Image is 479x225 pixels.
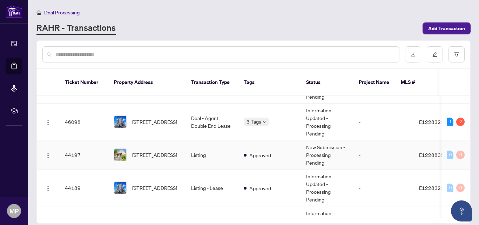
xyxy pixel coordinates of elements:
[411,52,416,57] span: download
[6,5,22,18] img: logo
[249,184,271,192] span: Approved
[114,182,126,194] img: thumbnail-img
[451,200,472,221] button: Open asap
[45,186,51,191] img: Logo
[185,104,238,140] td: Deal - Agent Double End Lease
[353,170,413,206] td: -
[432,52,437,57] span: edit
[456,151,465,159] div: 0
[185,140,238,170] td: Listing
[249,151,271,159] span: Approved
[263,120,266,124] span: down
[42,149,54,160] button: Logo
[132,151,177,159] span: [STREET_ADDRESS]
[42,182,54,193] button: Logo
[447,151,453,159] div: 0
[428,23,465,34] span: Add Transaction
[301,69,353,96] th: Status
[59,170,108,206] td: 44189
[59,140,108,170] td: 44197
[419,119,447,125] span: E12283217
[423,22,471,34] button: Add Transaction
[132,184,177,192] span: [STREET_ADDRESS]
[45,153,51,158] img: Logo
[238,69,301,96] th: Tags
[114,116,126,128] img: thumbnail-img
[247,118,261,126] span: 3 Tags
[301,140,353,170] td: New Submission - Processing Pending
[353,140,413,170] td: -
[419,185,447,191] span: E12283217
[301,170,353,206] td: Information Updated - Processing Pending
[405,46,421,62] button: download
[419,152,447,158] span: E12288352
[36,10,41,15] span: home
[36,22,116,35] a: RAHR - Transactions
[185,69,238,96] th: Transaction Type
[447,184,453,192] div: 0
[59,69,108,96] th: Ticket Number
[42,116,54,127] button: Logo
[9,206,19,216] span: MP
[427,46,443,62] button: edit
[108,69,185,96] th: Property Address
[185,170,238,206] td: Listing - Lease
[301,104,353,140] td: Information Updated - Processing Pending
[456,184,465,192] div: 0
[59,104,108,140] td: 46098
[447,118,453,126] div: 1
[454,52,459,57] span: filter
[44,9,80,16] span: Deal Processing
[353,104,413,140] td: -
[395,69,437,96] th: MLS #
[456,118,465,126] div: 2
[45,120,51,125] img: Logo
[448,46,465,62] button: filter
[353,69,395,96] th: Project Name
[114,149,126,161] img: thumbnail-img
[132,118,177,126] span: [STREET_ADDRESS]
